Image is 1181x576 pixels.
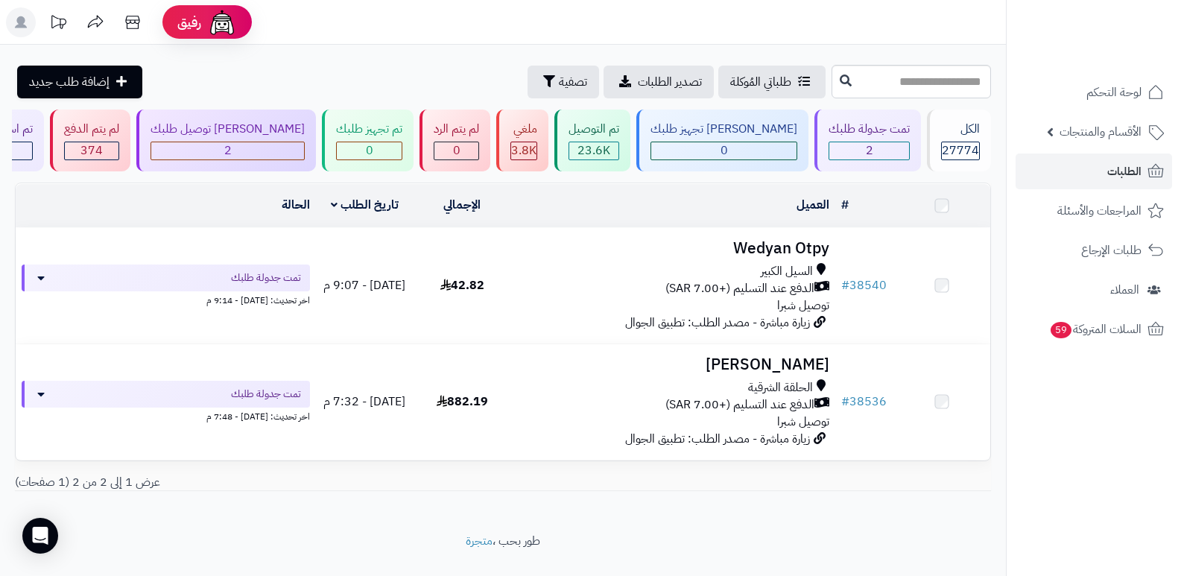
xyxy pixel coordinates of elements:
span: 374 [80,142,103,159]
h3: Wedyan Otpy [517,240,830,257]
span: زيارة مباشرة - مصدر الطلب: تطبيق الجوال [625,430,810,448]
span: 59 [1051,322,1071,338]
div: [PERSON_NAME] تجهيز طلبك [650,121,797,138]
h3: [PERSON_NAME] [517,356,830,373]
span: 0 [453,142,460,159]
span: 42.82 [440,276,484,294]
div: [PERSON_NAME] توصيل طلبك [151,121,305,138]
a: تمت جدولة طلبك 2 [811,110,924,171]
span: 0 [366,142,373,159]
span: 2 [224,142,232,159]
div: تم التوصيل [569,121,619,138]
span: 2 [866,142,873,159]
span: 882.19 [437,393,488,411]
div: 374 [65,142,118,159]
img: logo-2.png [1080,42,1167,73]
span: 3.8K [511,142,536,159]
a: # [841,196,849,214]
a: المراجعات والأسئلة [1016,193,1172,229]
a: تم تجهيز طلبك 0 [319,110,417,171]
div: تم تجهيز طلبك [336,121,402,138]
span: الطلبات [1107,161,1142,182]
span: تصدير الطلبات [638,73,702,91]
a: طلبات الإرجاع [1016,232,1172,268]
a: العميل [797,196,829,214]
a: الكل27774 [924,110,994,171]
div: لم يتم الدفع [64,121,119,138]
a: تصدير الطلبات [604,66,714,98]
span: توصيل شبرا [777,413,829,431]
div: 0 [337,142,402,159]
a: لم يتم الرد 0 [417,110,493,171]
a: العملاء [1016,272,1172,308]
span: لوحة التحكم [1086,82,1142,103]
span: [DATE] - 9:07 م [323,276,405,294]
span: طلبات الإرجاع [1081,240,1142,261]
span: السلات المتروكة [1049,319,1142,340]
span: تصفية [559,73,587,91]
div: 2 [829,142,909,159]
span: الحلقة الشرقية [748,379,813,396]
span: طلباتي المُوكلة [730,73,791,91]
a: [PERSON_NAME] توصيل طلبك 2 [133,110,319,171]
a: ملغي 3.8K [493,110,551,171]
button: تصفية [528,66,599,98]
span: # [841,276,849,294]
span: المراجعات والأسئلة [1057,200,1142,221]
div: 0 [434,142,478,159]
div: اخر تحديث: [DATE] - 7:48 م [22,408,310,423]
span: الدفع عند التسليم (+7.00 SAR) [665,280,814,297]
div: 23554 [569,142,618,159]
a: لم يتم الدفع 374 [47,110,133,171]
a: تم التوصيل 23.6K [551,110,633,171]
span: العملاء [1110,279,1139,300]
img: ai-face.png [207,7,237,37]
div: عرض 1 إلى 2 من 2 (1 صفحات) [4,474,503,491]
span: 27774 [942,142,979,159]
a: طلباتي المُوكلة [718,66,826,98]
span: تمت جدولة طلبك [231,387,301,402]
span: الأقسام والمنتجات [1060,121,1142,142]
a: #38536 [841,393,887,411]
a: الإجمالي [443,196,481,214]
span: تمت جدولة طلبك [231,270,301,285]
span: الدفع عند التسليم (+7.00 SAR) [665,396,814,414]
div: Open Intercom Messenger [22,518,58,554]
div: 2 [151,142,304,159]
div: تمت جدولة طلبك [829,121,910,138]
div: اخر تحديث: [DATE] - 9:14 م [22,291,310,307]
a: متجرة [466,532,493,550]
div: 3842 [511,142,536,159]
span: 0 [721,142,728,159]
div: ملغي [510,121,537,138]
span: توصيل شبرا [777,297,829,314]
a: إضافة طلب جديد [17,66,142,98]
div: الكل [941,121,980,138]
a: تحديثات المنصة [39,7,77,41]
a: لوحة التحكم [1016,75,1172,110]
a: [PERSON_NAME] تجهيز طلبك 0 [633,110,811,171]
a: الحالة [282,196,310,214]
span: # [841,393,849,411]
a: الطلبات [1016,154,1172,189]
span: زيارة مباشرة - مصدر الطلب: تطبيق الجوال [625,314,810,332]
span: رفيق [177,13,201,31]
div: 0 [651,142,797,159]
a: #38540 [841,276,887,294]
span: إضافة طلب جديد [29,73,110,91]
a: السلات المتروكة59 [1016,311,1172,347]
div: لم يتم الرد [434,121,479,138]
span: 23.6K [577,142,610,159]
span: [DATE] - 7:32 م [323,393,405,411]
a: تاريخ الطلب [331,196,399,214]
span: السيل الكبير [761,263,813,280]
